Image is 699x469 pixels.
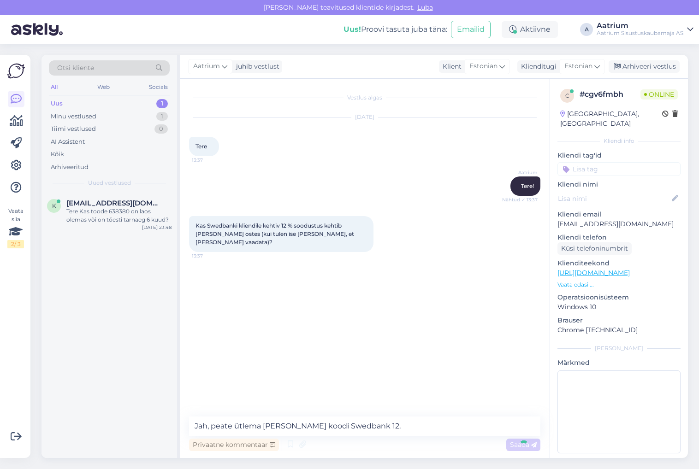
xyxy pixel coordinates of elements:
p: Klienditeekond [557,258,681,268]
div: Socials [147,81,170,93]
div: Aatrium Sisustuskaubamaja AS [597,29,683,37]
div: Vestlus algas [189,94,540,102]
span: Luba [415,3,436,12]
div: Küsi telefoninumbrit [557,242,632,255]
span: 13:37 [192,252,226,259]
span: Tere! [521,182,534,189]
div: Uus [51,99,63,108]
span: kr.maeots@gmail.com [66,199,162,207]
input: Lisa nimi [558,193,670,204]
div: Minu vestlused [51,112,96,121]
div: Tere Kas toode 638380 on laos olemas või on tõesti tarnaeg 6 kuud? [66,207,172,224]
input: Lisa tag [557,162,681,176]
span: Kas Swedbanki kliendile kehtiv 12 % soodustus kehtib [PERSON_NAME] ostes (kui tulen ise [PERSON_N... [195,222,355,246]
div: Arhiveeritud [51,163,89,172]
a: AatriumAatrium Sisustuskaubamaja AS [597,22,693,37]
span: Aatrium [193,61,220,71]
div: [GEOGRAPHIC_DATA], [GEOGRAPHIC_DATA] [560,109,662,129]
p: Operatsioonisüsteem [557,293,681,302]
div: Kõik [51,150,64,159]
div: 2 / 3 [7,240,24,248]
div: All [49,81,59,93]
p: Kliendi tag'id [557,151,681,160]
p: Windows 10 [557,302,681,312]
p: Kliendi telefon [557,233,681,242]
div: 1 [156,112,168,121]
p: Vaata edasi ... [557,281,681,289]
div: Web [95,81,112,93]
a: [URL][DOMAIN_NAME] [557,269,630,277]
span: 13:37 [192,157,226,164]
img: Askly Logo [7,62,25,80]
div: Vaata siia [7,207,24,248]
span: Tere [195,143,207,150]
span: k [52,202,56,209]
p: Brauser [557,316,681,325]
div: Kliendi info [557,137,681,145]
div: Arhiveeri vestlus [609,60,680,73]
span: Online [640,89,678,100]
div: Aktiivne [502,21,558,38]
b: Uus! [344,25,361,34]
button: Emailid [451,21,491,38]
div: Aatrium [597,22,683,29]
p: [EMAIL_ADDRESS][DOMAIN_NAME] [557,219,681,229]
span: Uued vestlused [88,179,131,187]
div: 0 [154,124,168,134]
p: Chrome [TECHNICAL_ID] [557,325,681,335]
div: [PERSON_NAME] [557,344,681,352]
div: Proovi tasuta juba täna: [344,24,447,35]
span: Estonian [564,61,592,71]
p: Kliendi email [557,210,681,219]
div: A [580,23,593,36]
div: Tiimi vestlused [51,124,96,134]
span: Otsi kliente [57,63,94,73]
div: [DATE] [189,113,540,121]
span: c [565,92,569,99]
p: Kliendi nimi [557,180,681,189]
div: Klienditugi [517,62,557,71]
span: Estonian [469,61,498,71]
div: juhib vestlust [232,62,279,71]
div: # cgv6fmbh [580,89,640,100]
div: AI Assistent [51,137,85,147]
span: Aatrium [503,169,538,176]
span: Nähtud ✓ 13:37 [502,196,538,203]
div: 1 [156,99,168,108]
div: Klient [439,62,462,71]
p: Märkmed [557,358,681,368]
div: [DATE] 23:48 [142,224,172,231]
